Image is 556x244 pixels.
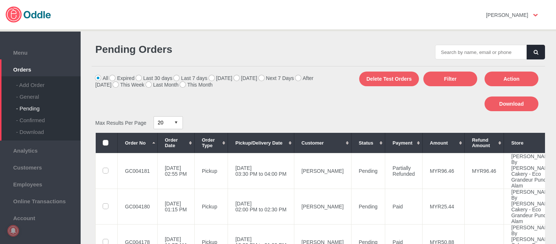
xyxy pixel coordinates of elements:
span: Analytics [4,146,77,154]
label: [DATE] [234,75,257,81]
td: Pending [351,189,385,224]
label: This Month [180,82,213,88]
div: - Pending [16,100,81,112]
td: Pickup [194,189,228,224]
td: [DATE] 01:15 PM [157,189,194,224]
label: Last 7 days [174,75,207,81]
h1: Pending Orders [95,44,315,55]
th: Amount [422,133,464,153]
div: - Confirmed [16,112,81,123]
span: Online Transactions [4,196,77,204]
label: [DATE] [209,75,232,81]
button: Download [485,96,538,111]
label: All [95,75,108,81]
td: [DATE] 02:00 PM to 02:30 PM [228,189,294,224]
label: Expired [110,75,134,81]
td: MYR25.44 [422,189,464,224]
label: Last Month [146,82,178,88]
td: MYR96.46 [422,153,464,189]
span: Employees [4,179,77,187]
span: Account [4,213,77,221]
td: [PERSON_NAME] [294,153,351,189]
label: This Week [113,82,144,88]
th: Refund Amount [464,133,504,153]
span: Customers [4,163,77,171]
td: [DATE] 02:55 PM [157,153,194,189]
td: Pickup [194,153,228,189]
span: Menu [4,48,77,56]
label: Next 7 Days [259,75,294,81]
td: Paid [385,189,423,224]
button: Delete Test Orders [359,72,419,86]
th: Order No [118,133,158,153]
button: Filter [423,72,477,86]
td: Partially Refunded [385,153,423,189]
div: - Download [16,123,81,135]
th: Order Type [194,133,228,153]
input: Search by name, email or phone [435,45,527,59]
td: GC004180 [118,189,158,224]
td: Pending [351,153,385,189]
td: [PERSON_NAME] [294,189,351,224]
button: Action [485,72,538,86]
th: Order Date [157,133,194,153]
img: user-option-arrow.png [533,14,538,17]
td: GC004181 [118,153,158,189]
div: - General [16,88,81,100]
th: Customer [294,133,351,153]
label: Last 30 days [136,75,172,81]
div: - Add Order [16,76,81,88]
th: Payment [385,133,423,153]
span: Orders [4,65,77,73]
th: Status [351,133,385,153]
span: Max Results Per Page [95,120,146,125]
td: [DATE] 03:30 PM to 04:00 PM [228,153,294,189]
strong: [PERSON_NAME] [486,12,528,18]
th: Pickup/Delivery Date [228,133,294,153]
td: MYR96.46 [464,153,504,189]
